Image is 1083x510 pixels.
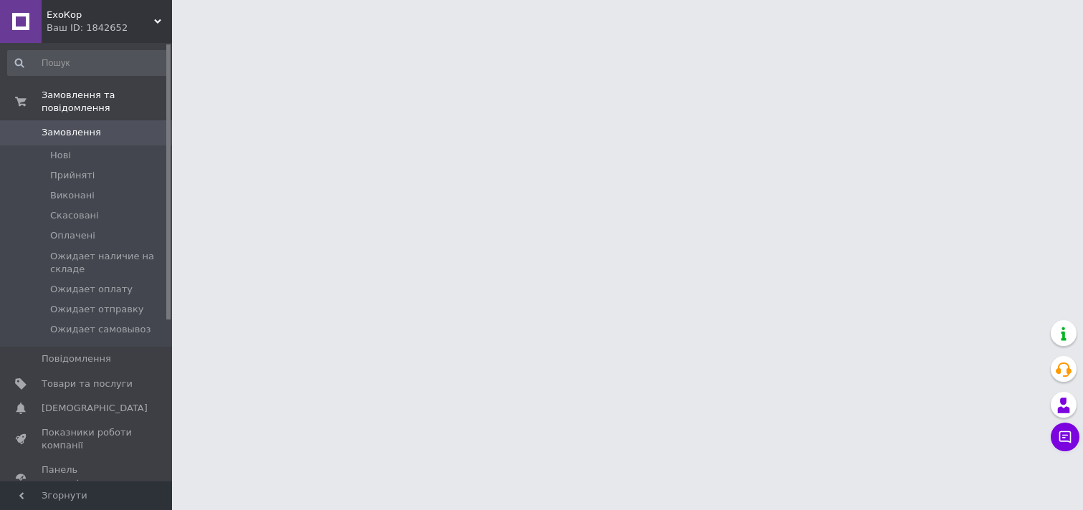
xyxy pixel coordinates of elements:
[42,126,101,139] span: Замовлення
[42,89,172,115] span: Замовлення та повідомлення
[42,352,111,365] span: Повідомлення
[50,209,99,222] span: Скасовані
[50,229,95,242] span: Оплачені
[7,50,169,76] input: Пошук
[42,377,133,390] span: Товари та послуги
[42,426,133,452] span: Показники роботи компанії
[47,21,172,34] div: Ваш ID: 1842652
[47,9,154,21] span: ЕхоКор
[50,169,95,182] span: Прийняті
[50,323,151,336] span: Ожидает самовывоз
[1051,423,1079,451] button: Чат з покупцем
[42,463,133,489] span: Панель управління
[50,250,168,276] span: Ожидает наличие на складе
[50,303,144,316] span: Ожидает отправку
[42,402,148,415] span: [DEMOGRAPHIC_DATA]
[50,189,95,202] span: Виконані
[50,283,133,296] span: Ожидает оплату
[50,149,71,162] span: Нові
